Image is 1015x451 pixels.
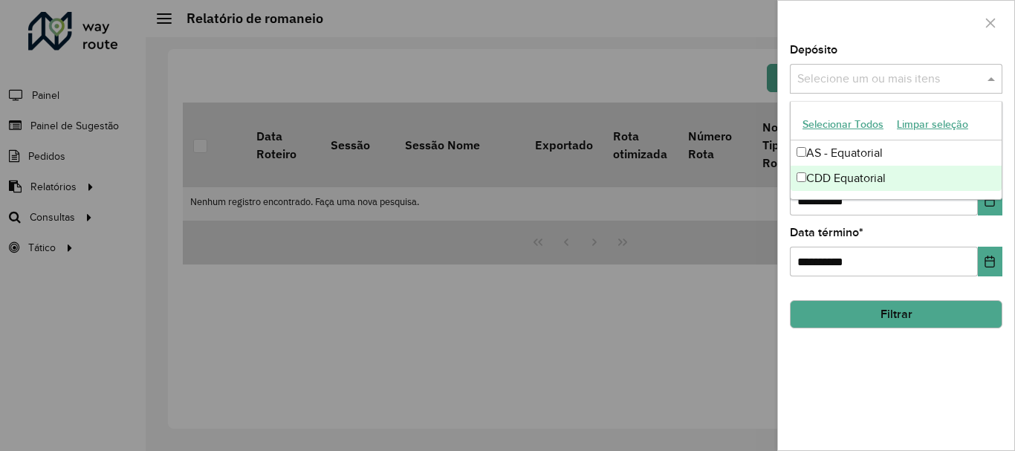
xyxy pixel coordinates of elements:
[978,247,1002,276] button: Choose Date
[790,224,863,241] label: Data término
[790,101,1002,200] ng-dropdown-panel: Options list
[791,166,1002,191] div: CDD Equatorial
[790,300,1002,328] button: Filtrar
[890,113,975,136] button: Limpar seleção
[796,113,890,136] button: Selecionar Todos
[978,186,1002,215] button: Choose Date
[790,41,837,59] label: Depósito
[791,140,1002,166] div: AS - Equatorial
